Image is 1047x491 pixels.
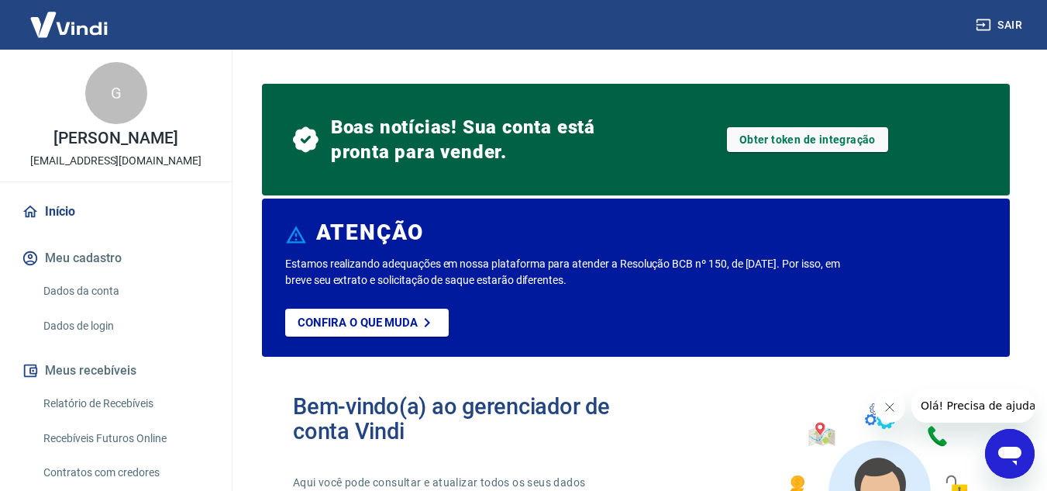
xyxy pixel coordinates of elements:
a: Dados de login [37,310,213,342]
p: Confira o que muda [298,316,418,330]
a: Início [19,195,213,229]
button: Sair [973,11,1028,40]
button: Meus recebíveis [19,354,213,388]
a: Recebíveis Futuros Online [37,423,213,455]
button: Meu cadastro [19,241,213,275]
div: G [85,62,147,124]
p: [PERSON_NAME] [53,130,177,147]
h2: Bem-vindo(a) ao gerenciador de conta Vindi [293,394,636,444]
p: [EMAIL_ADDRESS][DOMAIN_NAME] [30,153,201,169]
p: Estamos realizando adequações em nossa plataforma para atender a Resolução BCB nº 150, de [DATE].... [285,256,846,289]
iframe: Mensagem da empresa [911,389,1035,423]
a: Confira o que muda [285,309,449,337]
span: Boas notícias! Sua conta está pronta para vender. [331,115,636,164]
iframe: Fechar mensagem [874,392,905,423]
h6: ATENÇÃO [316,225,424,240]
a: Relatório de Recebíveis [37,388,213,420]
a: Contratos com credores [37,457,213,489]
a: Dados da conta [37,275,213,307]
a: Obter token de integração [727,127,888,152]
img: Vindi [19,1,119,48]
span: Olá! Precisa de ajuda? [9,11,130,23]
iframe: Botão para abrir a janela de mensagens [985,429,1035,479]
